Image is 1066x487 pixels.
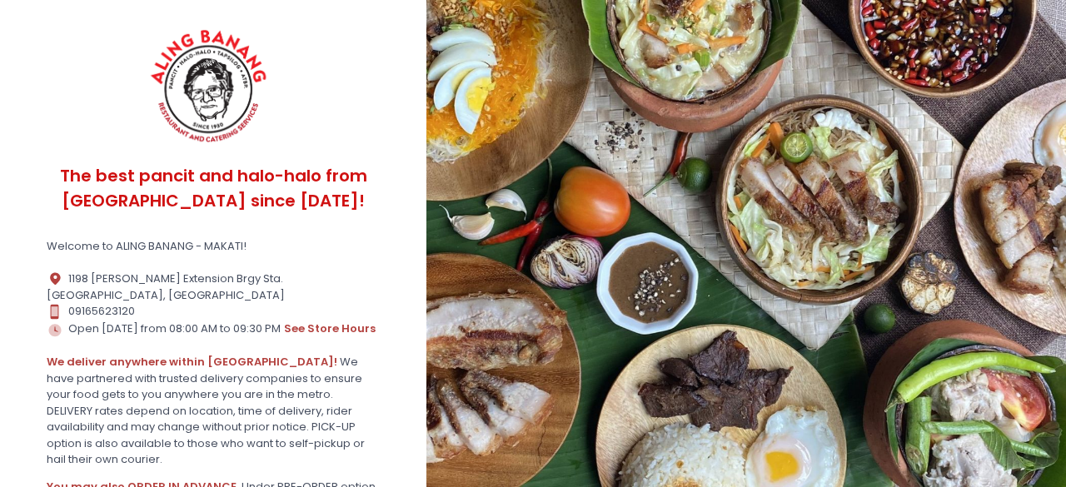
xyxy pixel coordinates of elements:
div: 1198 [PERSON_NAME] Extension Brgy Sta. [GEOGRAPHIC_DATA], [GEOGRAPHIC_DATA] [47,271,380,304]
div: 09165623120 [47,303,380,320]
div: The best pancit and halo-halo from [GEOGRAPHIC_DATA] since [DATE]! [47,150,380,227]
button: see store hours [283,320,376,338]
div: Welcome to ALING BANANG - MAKATI! [47,238,380,255]
img: ALING BANANG [141,25,280,150]
b: We deliver anywhere within [GEOGRAPHIC_DATA]! [47,354,337,370]
div: Open [DATE] from 08:00 AM to 09:30 PM [47,320,380,338]
div: We have partnered with trusted delivery companies to ensure your food gets to you anywhere you ar... [47,354,380,468]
